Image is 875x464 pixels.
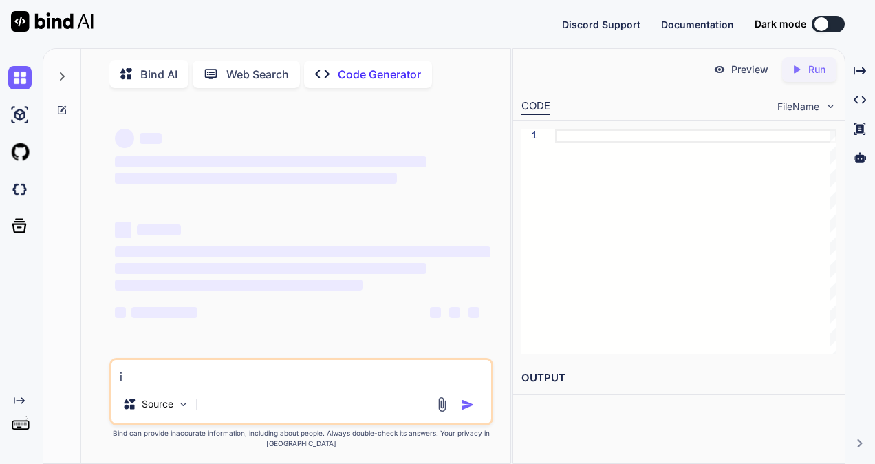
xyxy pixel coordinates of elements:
span: ‌ [115,246,490,257]
p: Preview [731,63,768,76]
img: chevron down [825,101,836,112]
img: preview [713,63,726,76]
img: Pick Models [177,399,189,410]
p: Run [808,63,825,76]
span: ‌ [140,133,162,144]
img: darkCloudIdeIcon [8,178,32,201]
div: CODE [521,98,550,115]
span: Dark mode [755,17,806,31]
h2: OUTPUT [513,362,845,394]
button: Documentation [661,17,734,32]
span: ‌ [137,224,181,235]
img: chat [8,66,32,89]
span: Discord Support [562,19,640,30]
span: ‌ [131,307,197,318]
span: ‌ [115,173,396,184]
span: ‌ [115,222,131,238]
img: icon [461,398,475,412]
span: ‌ [115,156,426,167]
img: githubLight [8,140,32,164]
img: Bind AI [11,11,94,32]
span: ‌ [115,307,126,318]
p: Bind can provide inaccurate information, including about people. Always double-check its answers.... [109,428,493,449]
span: ‌ [115,280,363,291]
button: Discord Support [562,17,640,32]
p: Source [142,397,173,411]
span: FileName [777,100,819,114]
span: ‌ [115,129,134,148]
span: ‌ [449,307,460,318]
p: Web Search [226,66,289,83]
img: attachment [434,397,450,412]
span: ‌ [468,307,479,318]
textarea: i [111,360,491,385]
p: Code Generator [338,66,421,83]
p: Bind AI [140,66,177,83]
div: 1 [521,129,537,143]
span: ‌ [115,263,426,274]
span: Documentation [661,19,734,30]
img: ai-studio [8,103,32,127]
span: ‌ [430,307,441,318]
